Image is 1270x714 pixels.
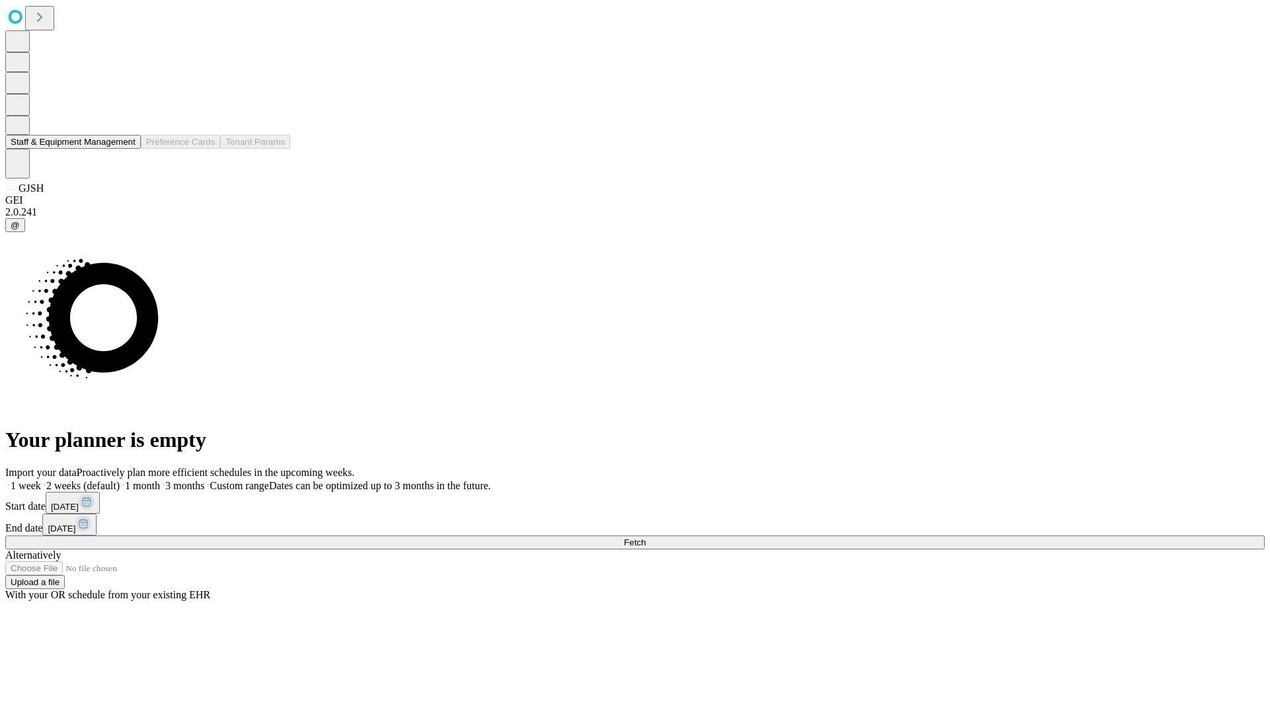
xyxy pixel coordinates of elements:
span: 1 week [11,480,41,491]
span: Dates can be optimized up to 3 months in the future. [269,480,491,491]
div: End date [5,514,1265,535]
span: [DATE] [48,524,75,534]
button: [DATE] [46,492,100,514]
span: Fetch [624,537,646,547]
span: 1 month [125,480,160,491]
button: Preference Cards [141,135,220,149]
button: Fetch [5,535,1265,549]
span: 3 months [165,480,204,491]
button: Upload a file [5,575,65,589]
button: Staff & Equipment Management [5,135,141,149]
span: Custom range [210,480,269,491]
span: Proactively plan more efficient schedules in the upcoming weeks. [77,467,355,478]
span: Import your data [5,467,77,478]
span: @ [11,220,20,230]
div: 2.0.241 [5,206,1265,218]
div: Start date [5,492,1265,514]
span: 2 weeks (default) [46,480,120,491]
button: [DATE] [42,514,97,535]
button: @ [5,218,25,232]
span: Alternatively [5,549,61,561]
h1: Your planner is empty [5,428,1265,452]
span: [DATE] [51,502,79,512]
span: With your OR schedule from your existing EHR [5,589,210,600]
button: Tenant Params [220,135,290,149]
span: GJSH [19,182,44,194]
div: GEI [5,194,1265,206]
